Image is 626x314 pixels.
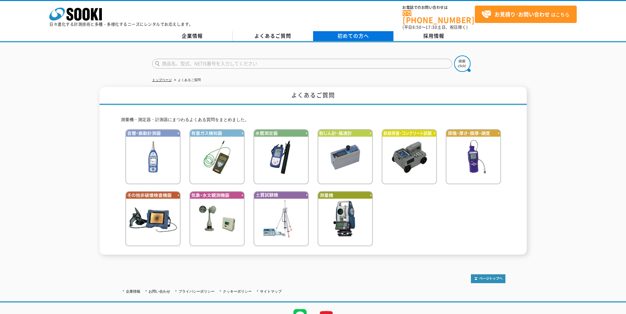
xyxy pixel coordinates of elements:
[125,129,181,184] img: 音響・振動計測器
[317,129,373,184] img: 粉じん計・風速計
[317,191,373,246] img: 測量機
[426,24,437,30] span: 17:30
[471,274,505,283] img: トップページへ
[125,191,181,246] img: その他非破壊検査機器
[100,87,527,105] h1: よくあるご質問
[382,129,437,184] img: 鉄筋検査・コンクリート試験
[121,116,505,123] p: 測量機・測定器・計測器にまつわるよくある質問をまとめました。
[223,289,252,293] a: クッキーポリシー
[454,55,471,72] img: btn_search.png
[149,289,170,293] a: お問い合わせ
[313,31,394,41] a: 初めての方へ
[189,129,245,184] img: 有害ガス検知器
[412,24,422,30] span: 8:50
[233,31,313,41] a: よくあるご質問
[337,32,369,39] span: 初めての方へ
[475,6,577,23] a: お見積り･お問い合わせはこちら
[152,31,233,41] a: 企業情報
[49,22,193,26] p: 日々進化する計測技術と多種・多様化するニーズにレンタルでお応えします。
[126,289,140,293] a: 企業情報
[446,129,501,184] img: 探傷・厚さ・膜厚・硬度
[394,31,474,41] a: 採用情報
[253,129,309,184] img: 水質測定器
[260,289,282,293] a: サイトマップ
[253,191,309,246] img: 土質試験機
[495,10,550,18] strong: お見積り･お問い合わせ
[403,6,475,10] span: お電話でのお問い合わせは
[152,78,172,82] a: トップページ
[173,77,201,84] li: よくあるご質問
[152,59,452,69] input: 商品名、型式、NETIS番号を入力してください
[403,24,468,30] span: (平日 ～ 土日、祝日除く)
[403,10,475,24] a: [PHONE_NUMBER]
[481,10,569,19] span: はこちら
[189,191,245,246] img: 気象・水文観測機器
[178,289,215,293] a: プライバシーポリシー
